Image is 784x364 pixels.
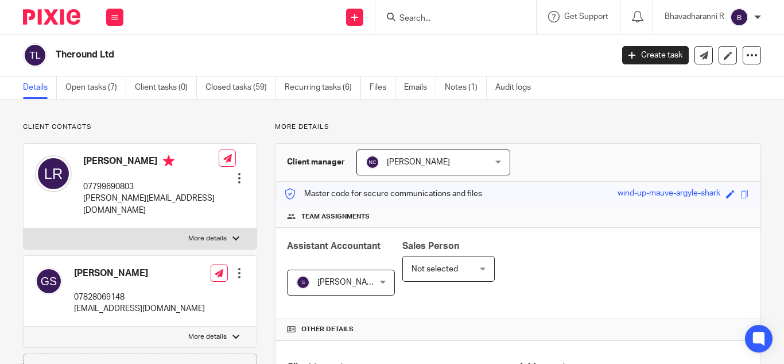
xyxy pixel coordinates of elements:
[205,76,276,99] a: Closed tasks (59)
[74,292,205,303] p: 07828069148
[83,155,219,170] h4: [PERSON_NAME]
[275,122,761,132] p: More details
[23,43,47,67] img: svg%3E
[65,76,126,99] a: Open tasks (7)
[296,275,310,289] img: svg%3E
[83,181,219,193] p: 07799690803
[188,332,227,342] p: More details
[135,76,197,99] a: Client tasks (0)
[285,76,361,99] a: Recurring tasks (6)
[366,155,379,169] img: svg%3E
[317,278,394,286] span: [PERSON_NAME] K V
[730,8,748,26] img: svg%3E
[301,212,370,221] span: Team assignments
[35,267,63,295] img: svg%3E
[284,188,482,200] p: Master code for secure communications and files
[287,242,381,251] span: Assistant Accountant
[188,234,227,243] p: More details
[301,325,354,334] span: Other details
[35,155,72,192] img: svg%3E
[370,76,395,99] a: Files
[23,76,57,99] a: Details
[404,76,436,99] a: Emails
[163,155,174,167] i: Primary
[74,303,205,315] p: [EMAIL_ADDRESS][DOMAIN_NAME]
[564,13,608,21] span: Get Support
[74,267,205,279] h4: [PERSON_NAME]
[83,193,219,216] p: [PERSON_NAME][EMAIL_ADDRESS][DOMAIN_NAME]
[618,187,720,201] div: wind-up-mauve-argyle-shark
[402,242,459,251] span: Sales Person
[445,76,487,99] a: Notes (1)
[287,156,345,168] h3: Client manager
[56,49,495,61] h2: Theround Ltd
[23,9,80,25] img: Pixie
[387,158,450,166] span: [PERSON_NAME]
[495,76,540,99] a: Audit logs
[622,46,689,64] a: Create task
[398,14,502,24] input: Search
[665,11,724,22] p: Bhavadharanni R
[23,122,257,132] p: Client contacts
[412,265,458,273] span: Not selected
